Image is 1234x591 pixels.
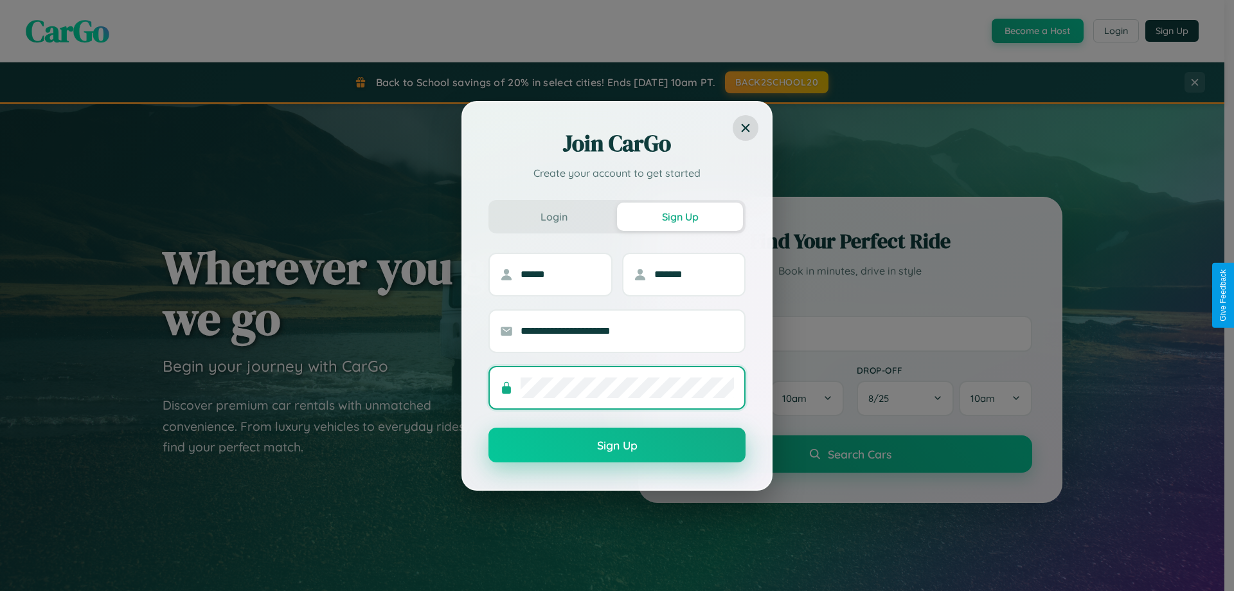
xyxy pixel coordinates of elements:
[488,428,746,462] button: Sign Up
[1219,269,1228,322] div: Give Feedback
[617,203,743,231] button: Sign Up
[488,128,746,159] h2: Join CarGo
[491,203,617,231] button: Login
[488,165,746,181] p: Create your account to get started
